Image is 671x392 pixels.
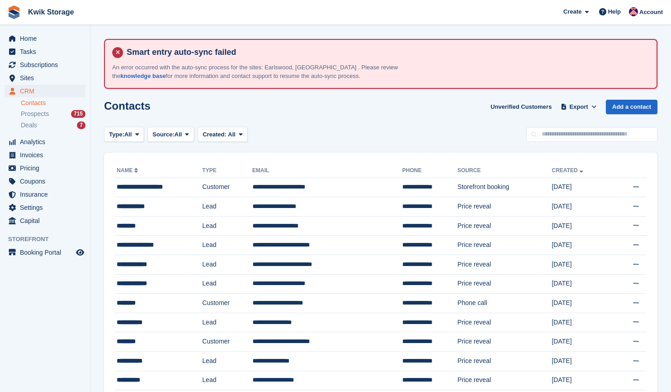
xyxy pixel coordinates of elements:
td: [DATE] [552,197,612,217]
td: Customer [202,178,252,197]
span: Subscriptions [20,58,74,71]
a: Name [117,167,140,174]
a: menu [5,85,86,97]
span: All [228,131,236,138]
span: All [175,130,182,139]
span: Help [608,7,621,16]
button: Source: All [148,127,194,142]
h4: Smart entry auto-sync failed [123,47,649,58]
td: Lead [202,197,252,217]
td: Lead [202,371,252,390]
span: Invoices [20,149,74,161]
th: Source [457,164,552,178]
td: Lead [202,255,252,275]
span: Insurance [20,188,74,201]
button: Created: All [198,127,247,142]
span: Created: [203,131,227,138]
span: Export [570,102,588,111]
a: menu [5,201,86,214]
td: Lead [202,216,252,236]
span: Analytics [20,136,74,148]
td: Lead [202,313,252,332]
a: knowledge base [120,73,166,79]
td: [DATE] [552,352,612,371]
td: Storefront booking [457,178,552,197]
a: menu [5,32,86,45]
td: [DATE] [552,178,612,197]
td: Price reveal [457,313,552,332]
div: 715 [71,110,86,118]
span: Settings [20,201,74,214]
td: Customer [202,294,252,313]
a: Unverified Customers [487,100,555,115]
a: menu [5,136,86,148]
button: Type: All [104,127,144,142]
span: Deals [21,121,37,130]
span: Pricing [20,162,74,174]
td: [DATE] [552,294,612,313]
span: Create [563,7,581,16]
span: Sites [20,72,74,84]
img: Jade Stanley [629,7,638,16]
a: menu [5,175,86,188]
a: Created [552,167,585,174]
span: Tasks [20,45,74,58]
td: Phone call [457,294,552,313]
td: [DATE] [552,274,612,294]
span: CRM [20,85,74,97]
span: All [124,130,132,139]
p: An error occurred with the auto-sync process for the sites: Earlswood, [GEOGRAPHIC_DATA] . Please... [112,63,429,81]
td: Lead [202,274,252,294]
a: menu [5,45,86,58]
a: Prospects 715 [21,109,86,119]
td: Customer [202,332,252,352]
td: [DATE] [552,313,612,332]
td: Price reveal [457,371,552,390]
td: Price reveal [457,352,552,371]
h1: Contacts [104,100,151,112]
button: Export [559,100,599,115]
th: Phone [402,164,457,178]
a: menu [5,72,86,84]
td: [DATE] [552,216,612,236]
td: Lead [202,236,252,255]
a: menu [5,214,86,227]
span: Prospects [21,110,49,118]
a: menu [5,162,86,174]
td: [DATE] [552,371,612,390]
div: 7 [77,121,86,129]
td: Lead [202,352,252,371]
a: menu [5,149,86,161]
td: Price reveal [457,332,552,352]
td: [DATE] [552,255,612,275]
a: Kwik Storage [24,5,77,19]
a: Preview store [75,247,86,258]
a: menu [5,58,86,71]
img: stora-icon-8386f47178a22dfd0bd8f6a31ec36ba5ce8667c1dd55bd0f319d3a0aa187defe.svg [7,5,21,19]
a: menu [5,188,86,201]
td: [DATE] [552,236,612,255]
span: Booking Portal [20,246,74,259]
td: Price reveal [457,255,552,275]
th: Type [202,164,252,178]
span: Storefront [8,235,90,244]
td: Price reveal [457,216,552,236]
th: Email [252,164,402,178]
td: Price reveal [457,197,552,217]
span: Home [20,32,74,45]
span: Capital [20,214,74,227]
a: menu [5,246,86,259]
span: Coupons [20,175,74,188]
a: Add a contact [606,100,657,115]
span: Source: [152,130,174,139]
td: Price reveal [457,274,552,294]
td: Price reveal [457,236,552,255]
a: Contacts [21,99,86,107]
span: Type: [109,130,124,139]
td: [DATE] [552,332,612,352]
span: Account [639,8,663,17]
a: Deals 7 [21,121,86,130]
